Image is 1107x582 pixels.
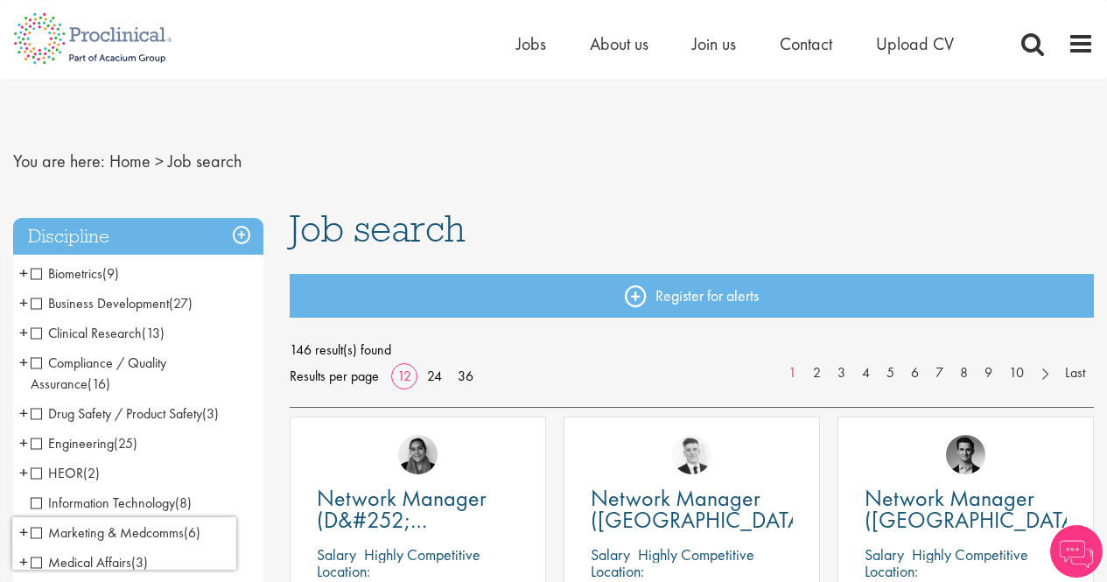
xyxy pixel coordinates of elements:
[31,264,102,283] span: Biometrics
[878,363,903,383] a: 5
[31,354,166,393] span: Compliance / Quality Assurance
[109,150,151,172] a: breadcrumb link
[804,363,830,383] a: 2
[317,561,370,581] span: Location:
[591,561,644,581] span: Location:
[290,274,1094,318] a: Register for alerts
[865,561,918,581] span: Location:
[692,32,736,55] a: Join us
[865,483,1089,535] span: Network Manager ([GEOGRAPHIC_DATA])
[829,363,854,383] a: 3
[865,544,904,564] span: Salary
[13,218,263,256] h3: Discipline
[31,434,137,452] span: Engineering
[951,363,977,383] a: 8
[19,430,28,456] span: +
[31,434,114,452] span: Engineering
[364,544,480,564] p: Highly Competitive
[516,32,546,55] a: Jobs
[19,290,28,316] span: +
[31,264,119,283] span: Biometrics
[865,487,1067,531] a: Network Manager ([GEOGRAPHIC_DATA])
[31,464,83,482] span: HEOR
[31,324,142,342] span: Clinical Research
[780,363,805,383] a: 1
[317,483,535,557] span: Network Manager (D&#252;[GEOGRAPHIC_DATA])
[1000,363,1033,383] a: 10
[31,464,100,482] span: HEOR
[31,494,192,512] span: Information Technology
[853,363,879,383] a: 4
[13,150,105,172] span: You are here:
[169,294,193,312] span: (27)
[317,487,519,531] a: Network Manager (D&#252;[GEOGRAPHIC_DATA])
[638,544,754,564] p: Highly Competitive
[590,32,648,55] a: About us
[591,544,630,564] span: Salary
[202,404,219,423] span: (3)
[88,375,110,393] span: (16)
[102,264,119,283] span: (9)
[902,363,928,383] a: 6
[876,32,954,55] a: Upload CV
[421,367,448,385] a: 24
[31,294,193,312] span: Business Development
[31,494,175,512] span: Information Technology
[1056,363,1094,383] a: Last
[114,434,137,452] span: (25)
[155,150,164,172] span: >
[19,319,28,346] span: +
[12,517,236,570] iframe: reCAPTCHA
[591,483,816,535] span: Network Manager ([GEOGRAPHIC_DATA])
[1050,525,1103,578] img: Chatbot
[391,367,417,385] a: 12
[31,294,169,312] span: Business Development
[398,435,438,474] img: Anjali Parbhu
[31,404,202,423] span: Drug Safety / Product Safety
[672,435,711,474] img: Nicolas Daniel
[976,363,1001,383] a: 9
[317,544,356,564] span: Salary
[912,544,1028,564] p: Highly Competitive
[168,150,242,172] span: Job search
[31,404,219,423] span: Drug Safety / Product Safety
[19,260,28,286] span: +
[290,363,379,389] span: Results per page
[175,494,192,512] span: (8)
[290,337,1094,363] span: 146 result(s) found
[591,487,793,531] a: Network Manager ([GEOGRAPHIC_DATA])
[31,324,165,342] span: Clinical Research
[946,435,985,474] img: Max Slevogt
[780,32,832,55] a: Contact
[927,363,952,383] a: 7
[452,367,480,385] a: 36
[19,400,28,426] span: +
[142,324,165,342] span: (13)
[19,349,28,375] span: +
[19,459,28,486] span: +
[83,464,100,482] span: (2)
